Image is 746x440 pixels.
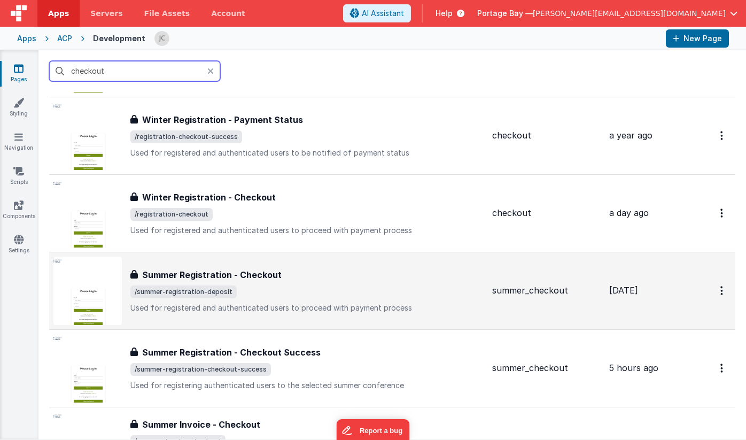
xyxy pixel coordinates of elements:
button: AI Assistant [343,4,411,22]
span: a year ago [609,130,652,141]
h3: Winter Registration - Payment Status [142,113,303,126]
h3: Summer Registration - Checkout Success [142,346,321,359]
div: checkout [492,129,601,142]
span: Servers [90,8,122,19]
h3: Summer Registration - Checkout [142,268,282,281]
span: /summer-registration-checkout-success [130,363,271,376]
span: a day ago [609,207,649,218]
button: Options [714,280,731,302]
span: /registration-checkout-success [130,130,242,143]
input: Search pages, id's ... [49,61,220,81]
p: Used for registered and authenticated users to proceed with payment process [130,303,484,313]
span: /summer-registration-deposit [130,285,237,298]
p: Used for registering authenticated users to the selected summer conference [130,380,484,391]
span: [PERSON_NAME][EMAIL_ADDRESS][DOMAIN_NAME] [533,8,726,19]
span: 5 hours ago [609,362,658,373]
div: checkout [492,207,601,219]
span: Apps [48,8,69,19]
button: Options [714,125,731,146]
div: ACP [57,33,72,44]
button: Options [714,202,731,224]
p: Used for registered and authenticated users to be notified of payment status [130,148,484,158]
span: Help [436,8,453,19]
div: Apps [17,33,36,44]
span: Portage Bay — [477,8,533,19]
span: AI Assistant [362,8,404,19]
h3: Summer Invoice - Checkout [142,418,260,431]
h3: Winter Registration - Checkout [142,191,276,204]
img: 5d1ca2343d4fbe88511ed98663e9c5d3 [154,31,169,46]
span: [DATE] [609,285,638,296]
div: summer_checkout [492,284,601,297]
button: Portage Bay — [PERSON_NAME][EMAIL_ADDRESS][DOMAIN_NAME] [477,8,737,19]
div: Development [93,33,145,44]
p: Used for registered and authenticated users to proceed with payment process [130,225,484,236]
div: summer_checkout [492,362,601,374]
button: New Page [666,29,729,48]
span: File Assets [144,8,190,19]
button: Options [714,357,731,379]
span: /registration-checkout [130,208,213,221]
